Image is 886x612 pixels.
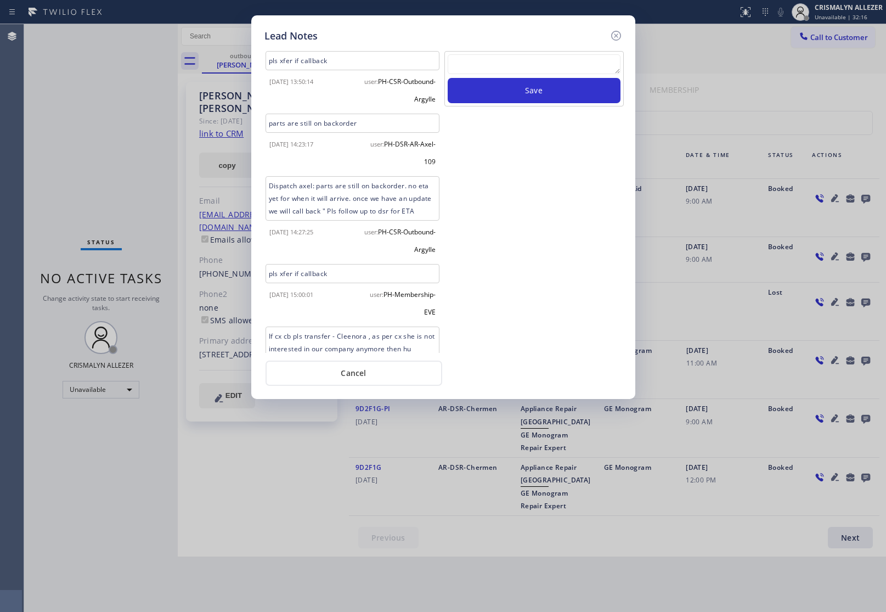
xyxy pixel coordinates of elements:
[370,290,383,299] span: user:
[266,327,439,358] div: If cx cb pls transfer - Cleenora , as per cx she is not interested in our company anymore then hu
[448,78,620,103] button: Save
[378,227,436,254] span: PH-CSR-Outbound-Argylle
[266,264,439,283] div: pls xfer if callback
[370,140,384,148] span: user:
[264,29,318,43] h5: Lead Notes
[269,228,313,236] span: [DATE] 14:27:25
[364,77,378,86] span: user:
[269,77,313,86] span: [DATE] 13:50:14
[269,140,313,148] span: [DATE] 14:23:17
[378,77,436,104] span: PH-CSR-Outbound-Argylle
[384,139,436,166] span: PH-DSR-AR-Axel-109
[364,228,378,236] span: user:
[266,361,442,386] button: Cancel
[383,290,436,317] span: PH-Membership-EVE
[266,176,439,221] div: Dispatch axel: parts are still on backorder. no eta yet for when it will arrive. once we have an ...
[269,290,313,299] span: [DATE] 15:00:01
[266,51,439,70] div: pls xfer if callback
[266,114,439,133] div: parts are still on backorder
